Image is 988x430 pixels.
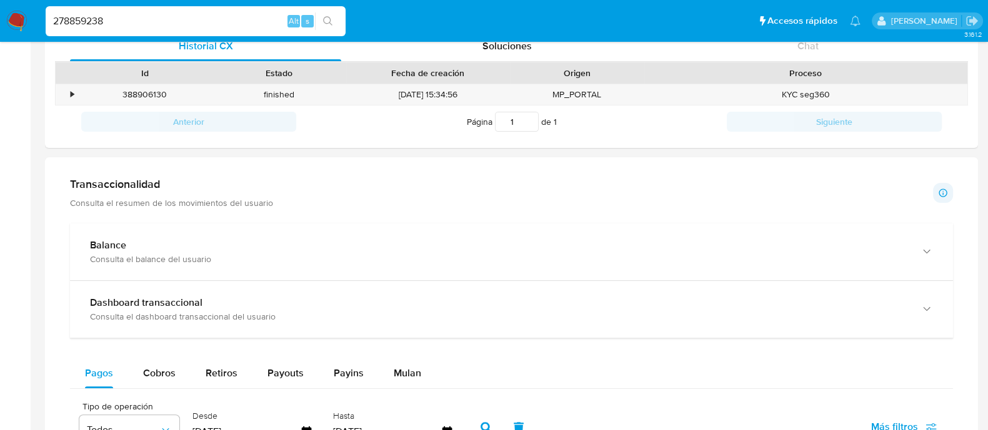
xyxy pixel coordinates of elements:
div: Proceso [653,67,959,79]
div: Fecha de creación [355,67,501,79]
p: yanina.loff@mercadolibre.com [891,15,961,27]
div: Id [86,67,203,79]
button: search-icon [315,12,341,30]
span: Soluciones [482,39,532,53]
div: MP_PORTAL [510,84,644,105]
span: Alt [289,15,299,27]
div: Origen [519,67,636,79]
span: 1 [554,115,557,128]
div: finished [212,84,346,105]
div: KYC seg360 [644,84,967,105]
div: Estado [221,67,337,79]
span: Accesos rápidos [767,14,837,27]
button: Anterior [81,112,296,132]
span: Chat [797,39,819,53]
a: Notificaciones [850,16,861,26]
span: Página de [467,112,557,132]
div: [DATE] 15:34:56 [346,84,510,105]
button: Siguiente [727,112,942,132]
span: 3.161.2 [964,29,982,39]
span: s [306,15,309,27]
span: Historial CX [179,39,233,53]
div: 388906130 [77,84,212,105]
input: Buscar usuario o caso... [46,13,346,29]
div: • [71,89,74,100]
a: Salir [966,14,979,27]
